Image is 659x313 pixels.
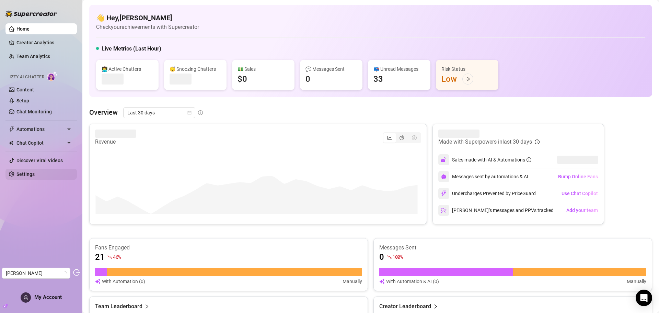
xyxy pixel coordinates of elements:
span: Giorgia Arion [6,268,66,278]
article: Made with Superpowers in last 30 days [438,138,532,146]
a: Team Analytics [16,54,50,59]
article: Team Leaderboard [95,302,142,311]
article: Overview [89,107,118,118]
span: dollar-circle [412,135,417,140]
article: Check your achievements with Supercreator [96,23,199,31]
article: With Automation (0) [102,278,145,285]
article: Messages Sent [379,244,646,251]
img: logo-BBDzfeDw.svg [5,10,57,17]
button: Use Chat Copilot [561,188,598,199]
div: Sales made with AI & Automations [452,156,531,164]
span: Last 30 days [127,108,191,118]
span: My Account [34,294,62,300]
span: right [433,302,438,311]
a: Home [16,26,30,32]
img: svg%3e [441,174,447,179]
div: Open Intercom Messenger [636,290,652,306]
div: [PERSON_NAME]’s messages and PPVs tracked [438,205,554,216]
span: Chat Copilot [16,137,65,148]
span: info-circle [527,157,531,162]
article: 0 [379,251,384,262]
div: 0 [305,74,310,85]
img: svg%3e [441,190,447,197]
span: line-chart [387,135,392,140]
article: Manually [343,278,362,285]
span: fall [107,255,112,259]
div: Undercharges Prevented by PriceGuard [438,188,536,199]
span: thunderbolt [9,126,14,132]
img: svg%3e [441,207,447,213]
span: build [3,303,8,308]
article: Manually [627,278,646,285]
a: Creator Analytics [16,37,71,48]
article: Fans Engaged [95,244,362,251]
a: Settings [16,171,35,177]
span: 100 % [392,254,403,260]
img: svg%3e [95,278,101,285]
img: svg%3e [379,278,385,285]
article: Creator Leaderboard [379,302,431,311]
img: svg%3e [441,157,447,163]
a: Discover Viral Videos [16,158,63,163]
span: fall [387,255,392,259]
span: user [23,295,28,300]
div: 💬 Messages Sent [305,65,357,73]
div: 📪 Unread Messages [373,65,425,73]
img: Chat Copilot [9,141,13,145]
span: loading [62,271,67,275]
div: 33 [373,74,383,85]
span: right [144,302,149,311]
div: 💵 Sales [238,65,289,73]
h5: Live Metrics (Last Hour) [102,45,161,53]
a: Chat Monitoring [16,109,52,114]
div: Risk Status [441,65,493,73]
h4: 👋 Hey, [PERSON_NAME] [96,13,199,23]
span: 46 % [113,254,121,260]
article: 21 [95,251,105,262]
span: arrow-right [465,77,470,81]
span: Automations [16,124,65,135]
img: AI Chatter [47,71,58,81]
a: Setup [16,98,29,103]
button: Add your team [566,205,598,216]
span: Use Chat Copilot [562,191,598,196]
span: info-circle [535,139,540,144]
span: calendar [187,111,192,115]
span: pie-chart [400,135,404,140]
a: Content [16,87,34,92]
div: $0 [238,74,247,85]
button: Bump Online Fans [558,171,598,182]
div: 👩‍💻 Active Chatters [102,65,153,73]
div: Messages sent by automations & AI [438,171,528,182]
span: Bump Online Fans [558,174,598,179]
article: Revenue [95,138,136,146]
span: logout [73,269,80,276]
span: Add your team [566,208,598,213]
span: info-circle [198,110,203,115]
div: segmented control [383,132,421,143]
span: Izzy AI Chatter [10,74,44,80]
article: With Automation & AI (0) [386,278,439,285]
div: 😴 Snoozing Chatters [170,65,221,73]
